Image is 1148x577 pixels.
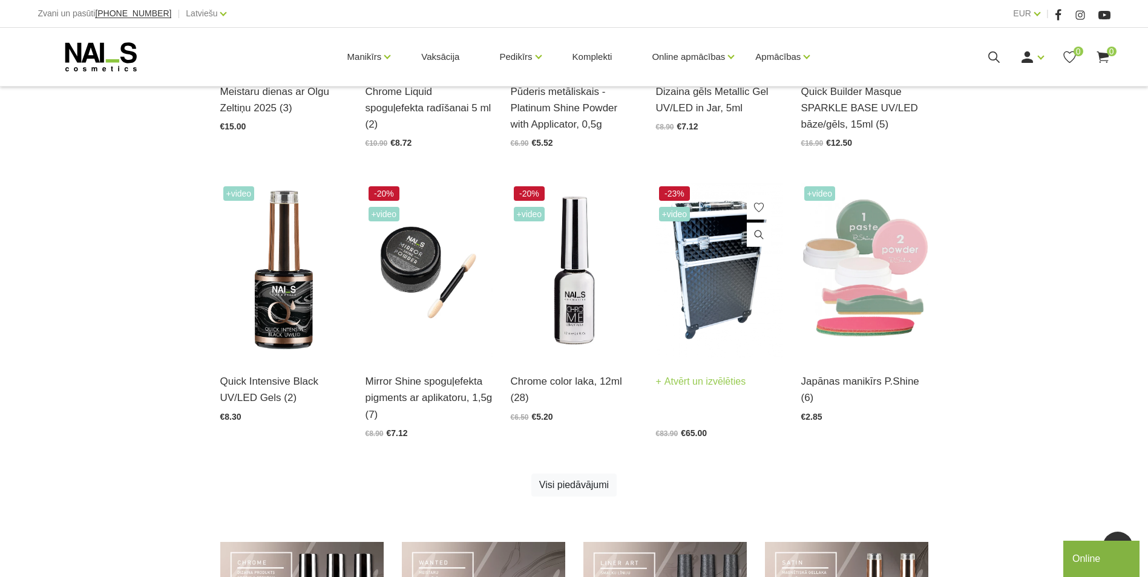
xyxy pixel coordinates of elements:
[801,412,822,422] span: €2.85
[366,139,388,148] span: €10.90
[387,428,408,438] span: €7.12
[366,83,493,133] a: Chrome Liquid spoguļefekta radīšanai 5 ml (2)
[563,28,622,86] a: Komplekti
[656,429,678,438] span: €83.90
[369,186,400,201] span: -20%
[1074,47,1083,56] span: 0
[95,8,171,18] span: [PHONE_NUMBER]
[1095,50,1110,65] a: 0
[532,412,553,422] span: €5.20
[366,183,493,358] img: MIRROR SHINE POWDER - piesātināta pigmenta spoguļspīduma toņi spilgtam un pamanāmam manikīram! Id...
[1063,538,1142,577] iframe: chat widget
[511,183,638,358] img: Paredzēta hromēta jeb spoguļspīduma efekta veidošanai uz pilnas naga plātnes vai atsevišķiem diza...
[514,207,545,221] span: +Video
[801,183,928,358] img: “Japānas manikīrs” – sapnis par veseliem un stipriem nagiem ir piepildījies!Japānas manikīrs izte...
[511,373,638,406] a: Chrome color laka, 12ml (28)
[511,83,638,133] a: Pūderis metāliskais - Platinum Shine Powder with Applicator, 0,5g
[220,122,246,131] span: €15.00
[177,6,180,21] span: |
[656,373,746,390] a: Atvērt un izvēlēties
[656,123,674,131] span: €8.90
[220,373,347,406] a: Quick Intensive Black UV/LED Gels (2)
[531,474,617,497] a: Visi piedāvājumi
[755,33,801,81] a: Apmācības
[186,6,217,21] a: Latviešu
[95,9,171,18] a: [PHONE_NUMBER]
[220,83,347,116] a: Meistaru dienas ar Olgu Zeltiņu 2025 (3)
[366,429,384,438] span: €8.90
[826,138,852,148] span: €12.50
[220,183,347,358] img: Quick Intensive Black - īpaši pigmentēta melnā gellaka. * Vienmērīgs pārklājums 1 kārtā bez svītr...
[1107,47,1117,56] span: 0
[220,412,241,422] span: €8.30
[514,186,545,201] span: -20%
[1013,6,1031,21] a: EUR
[499,33,532,81] a: Pedikīrs
[366,373,493,423] a: Mirror Shine spoguļefekta pigments ar aplikatoru, 1,5g (7)
[801,83,928,133] a: Quick Builder Masque SPARKLE BASE UV/LED bāze/gēls, 15ml (5)
[681,428,707,438] span: €65.00
[659,207,690,221] span: +Video
[532,138,553,148] span: €5.52
[804,186,836,201] span: +Video
[38,6,171,21] div: Zvani un pasūti
[801,139,824,148] span: €16.90
[652,33,725,81] a: Online apmācības
[223,186,255,201] span: +Video
[412,28,469,86] a: Vaksācija
[659,186,690,201] span: -23%
[1062,50,1077,65] a: 0
[677,122,698,131] span: €7.12
[369,207,400,221] span: +Video
[656,83,783,116] a: Dizaina gēls Metallic Gel UV/LED in Jar, 5ml
[1046,6,1049,21] span: |
[511,139,529,148] span: €6.90
[656,183,783,358] img: Profesionāls Koferis manikīra un kosmētikas piederumiemPiejams dažādās krāsās:Melns, balts, zelta...
[801,373,928,406] a: Japānas manikīrs P.Shine (6)
[347,33,382,81] a: Manikīrs
[511,413,529,422] span: €6.50
[390,138,412,148] span: €8.72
